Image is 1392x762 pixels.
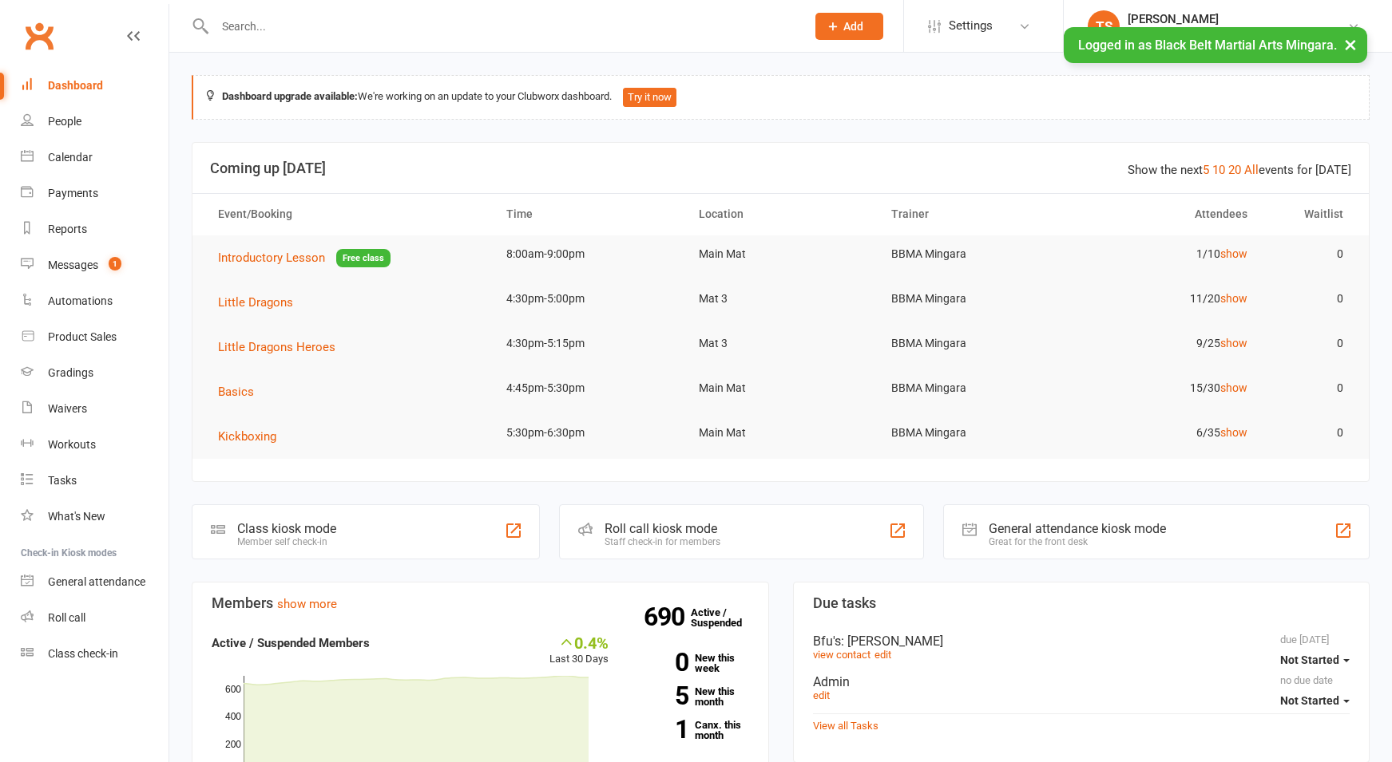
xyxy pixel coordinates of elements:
div: [PERSON_NAME] [1128,12,1347,26]
a: What's New [21,499,169,535]
a: Reports [21,211,169,247]
a: All [1244,163,1259,177]
td: 9/25 [1069,325,1262,362]
a: Clubworx [19,16,59,56]
a: show more [277,597,337,611]
span: Add [843,20,863,33]
td: Mat 3 [684,280,877,318]
div: Admin [813,674,1350,689]
td: 0 [1262,325,1358,362]
a: Payments [21,176,169,211]
strong: 0 [633,650,688,674]
div: What's New [48,510,105,523]
h3: Coming up [DATE] [210,160,1351,176]
a: Messages 1 [21,247,169,283]
button: Little Dragons [218,293,304,312]
a: 690Active / Suspended [691,595,761,640]
div: Gradings [48,366,93,379]
th: Time [492,194,684,235]
th: Trainer [877,194,1069,235]
span: Not Started [1280,694,1339,707]
div: Messages [48,259,98,271]
a: View all Tasks [813,720,878,732]
div: General attendance kiosk mode [989,521,1166,536]
a: General attendance kiosk mode [21,564,169,600]
span: Little Dragons Heroes [218,340,335,354]
a: 5 [1203,163,1209,177]
button: Not Started [1280,686,1350,715]
strong: 5 [633,684,688,708]
a: show [1220,337,1247,349]
div: We're working on an update to your Clubworx dashboard. [192,75,1370,120]
th: Location [684,194,877,235]
td: 11/20 [1069,280,1262,318]
strong: Active / Suspended Members [212,636,370,650]
div: Calendar [48,151,93,164]
div: Tasks [48,474,77,487]
div: 0.4% [549,634,609,651]
a: Class kiosk mode [21,636,169,672]
span: 1 [109,257,121,270]
a: Tasks [21,463,169,499]
div: Dashboard [48,79,103,92]
a: Waivers [21,391,169,427]
span: Kickboxing [218,429,276,444]
strong: Dashboard upgrade available: [222,90,358,102]
td: 6/35 [1069,414,1262,452]
button: Not Started [1280,646,1350,674]
span: Not Started [1280,653,1339,666]
div: Automations [48,294,113,307]
button: Try it now [623,88,676,107]
div: Payments [48,187,98,199]
td: 8:00am-9:00pm [492,235,684,273]
div: Product Sales [48,330,117,343]
div: Roll call [48,611,85,624]
td: BBMA Mingara [877,280,1069,318]
a: show [1220,381,1247,394]
div: Black Belt Martial Arts [GEOGRAPHIC_DATA] [1128,26,1347,41]
span: Free class [336,249,391,267]
span: Little Dragons [218,295,293,310]
td: 5:30pm-6:30pm [492,414,684,452]
a: 1Canx. this month [633,720,749,740]
div: Roll call kiosk mode [605,521,720,536]
span: Basics [218,385,254,399]
th: Waitlist [1262,194,1358,235]
button: Little Dragons Heroes [218,338,347,357]
td: 0 [1262,235,1358,273]
span: Introductory Lesson [218,251,325,265]
th: Attendees [1069,194,1262,235]
td: Main Mat [684,369,877,407]
strong: 1 [633,717,688,741]
td: Main Mat [684,235,877,273]
div: Staff check-in for members [605,536,720,547]
td: BBMA Mingara [877,325,1069,362]
button: Add [815,13,883,40]
a: Roll call [21,600,169,636]
div: Class kiosk mode [237,521,336,536]
button: Kickboxing [218,427,288,446]
a: edit [874,649,891,661]
a: show [1220,426,1247,439]
div: Reports [48,223,87,235]
a: show [1220,247,1247,260]
strong: 690 [644,605,691,629]
td: BBMA Mingara [877,235,1069,273]
div: Class check-in [48,647,118,660]
input: Search... [210,15,795,38]
div: Last 30 Days [549,634,609,668]
a: People [21,104,169,140]
a: view contact [813,649,870,661]
a: Automations [21,283,169,319]
span: Logged in as Black Belt Martial Arts Mingara. [1078,38,1337,53]
td: 4:30pm-5:15pm [492,325,684,362]
span: : [PERSON_NAME] [841,634,943,649]
a: show [1220,292,1247,305]
td: 0 [1262,369,1358,407]
div: Waivers [48,402,87,415]
button: Introductory LessonFree class [218,248,391,268]
td: 4:30pm-5:00pm [492,280,684,318]
button: Basics [218,382,265,401]
a: Product Sales [21,319,169,355]
td: 0 [1262,280,1358,318]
